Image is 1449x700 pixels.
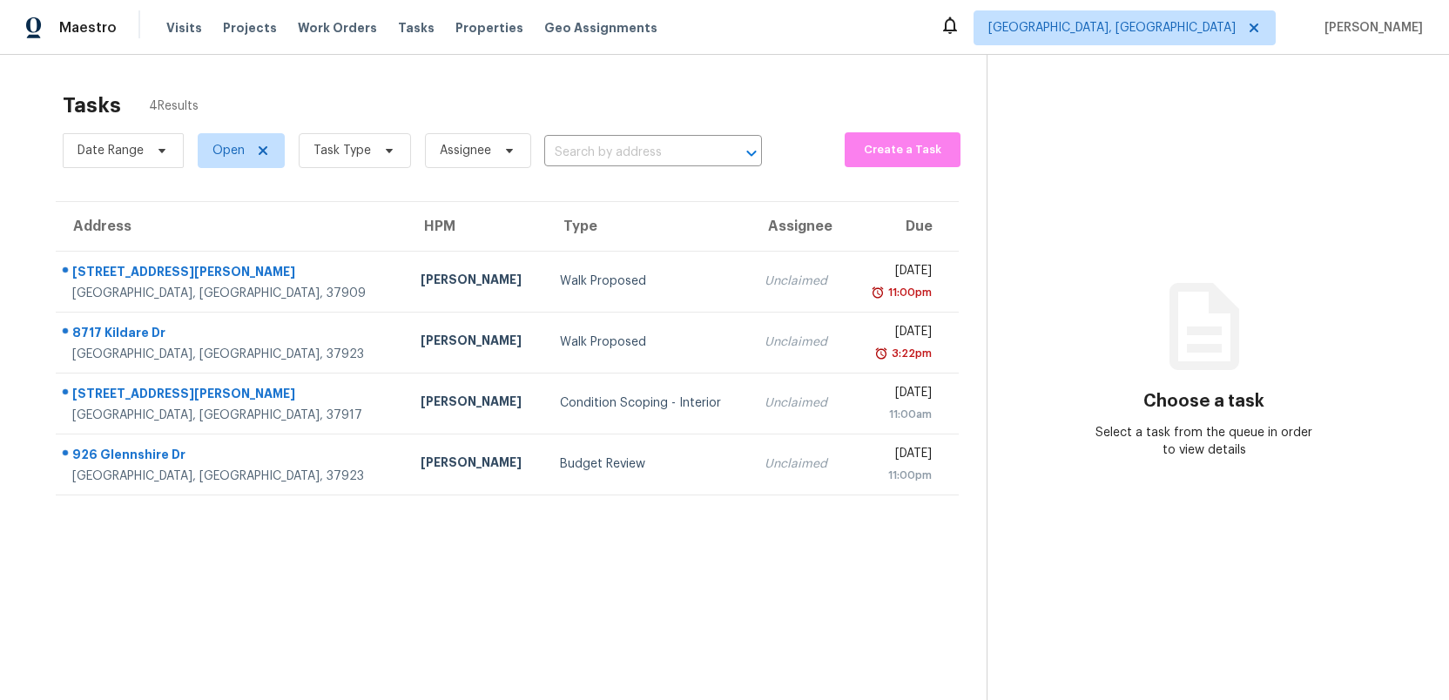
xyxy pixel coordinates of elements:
[560,273,737,290] div: Walk Proposed
[739,141,764,165] button: Open
[988,19,1236,37] span: [GEOGRAPHIC_DATA], [GEOGRAPHIC_DATA]
[72,385,393,407] div: [STREET_ADDRESS][PERSON_NAME]
[455,19,523,37] span: Properties
[765,273,835,290] div: Unclaimed
[1095,424,1312,459] div: Select a task from the queue in order to view details
[72,263,393,285] div: [STREET_ADDRESS][PERSON_NAME]
[560,455,737,473] div: Budget Review
[874,345,888,362] img: Overdue Alarm Icon
[862,323,932,345] div: [DATE]
[298,19,377,37] span: Work Orders
[72,407,393,424] div: [GEOGRAPHIC_DATA], [GEOGRAPHIC_DATA], 37917
[72,324,393,346] div: 8717 Kildare Dr
[546,202,751,251] th: Type
[888,345,932,362] div: 3:22pm
[407,202,546,251] th: HPM
[398,22,435,34] span: Tasks
[862,406,932,423] div: 11:00am
[78,142,144,159] span: Date Range
[853,140,952,160] span: Create a Task
[72,346,393,363] div: [GEOGRAPHIC_DATA], [GEOGRAPHIC_DATA], 37923
[1143,393,1264,410] h3: Choose a task
[72,468,393,485] div: [GEOGRAPHIC_DATA], [GEOGRAPHIC_DATA], 37923
[166,19,202,37] span: Visits
[560,394,737,412] div: Condition Scoping - Interior
[63,97,121,114] h2: Tasks
[72,285,393,302] div: [GEOGRAPHIC_DATA], [GEOGRAPHIC_DATA], 37909
[59,19,117,37] span: Maestro
[765,333,835,351] div: Unclaimed
[313,142,371,159] span: Task Type
[862,467,932,484] div: 11:00pm
[149,98,199,115] span: 4 Results
[862,445,932,467] div: [DATE]
[421,454,532,475] div: [PERSON_NAME]
[848,202,959,251] th: Due
[862,384,932,406] div: [DATE]
[885,284,932,301] div: 11:00pm
[765,455,835,473] div: Unclaimed
[223,19,277,37] span: Projects
[421,332,532,353] div: [PERSON_NAME]
[440,142,491,159] span: Assignee
[72,446,393,468] div: 926 Glennshire Dr
[1318,19,1423,37] span: [PERSON_NAME]
[212,142,245,159] span: Open
[862,262,932,284] div: [DATE]
[845,132,960,167] button: Create a Task
[544,139,713,166] input: Search by address
[421,271,532,293] div: [PERSON_NAME]
[560,333,737,351] div: Walk Proposed
[544,19,657,37] span: Geo Assignments
[421,393,532,414] div: [PERSON_NAME]
[871,284,885,301] img: Overdue Alarm Icon
[56,202,407,251] th: Address
[751,202,849,251] th: Assignee
[765,394,835,412] div: Unclaimed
